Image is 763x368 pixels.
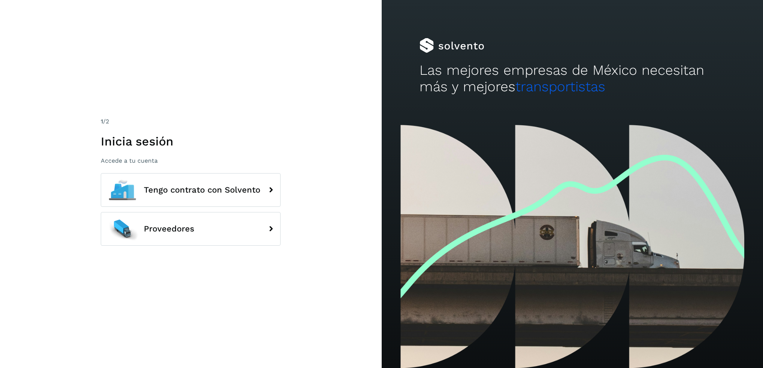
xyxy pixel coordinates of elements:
[101,157,281,164] p: Accede a tu cuenta
[101,212,281,246] button: Proveedores
[144,185,260,194] span: Tengo contrato con Solvento
[101,118,103,125] span: 1
[144,224,194,233] span: Proveedores
[420,62,725,95] h2: Las mejores empresas de México necesitan más y mejores
[101,134,281,148] h1: Inicia sesión
[101,173,281,207] button: Tengo contrato con Solvento
[515,79,605,95] span: transportistas
[101,117,281,126] div: /2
